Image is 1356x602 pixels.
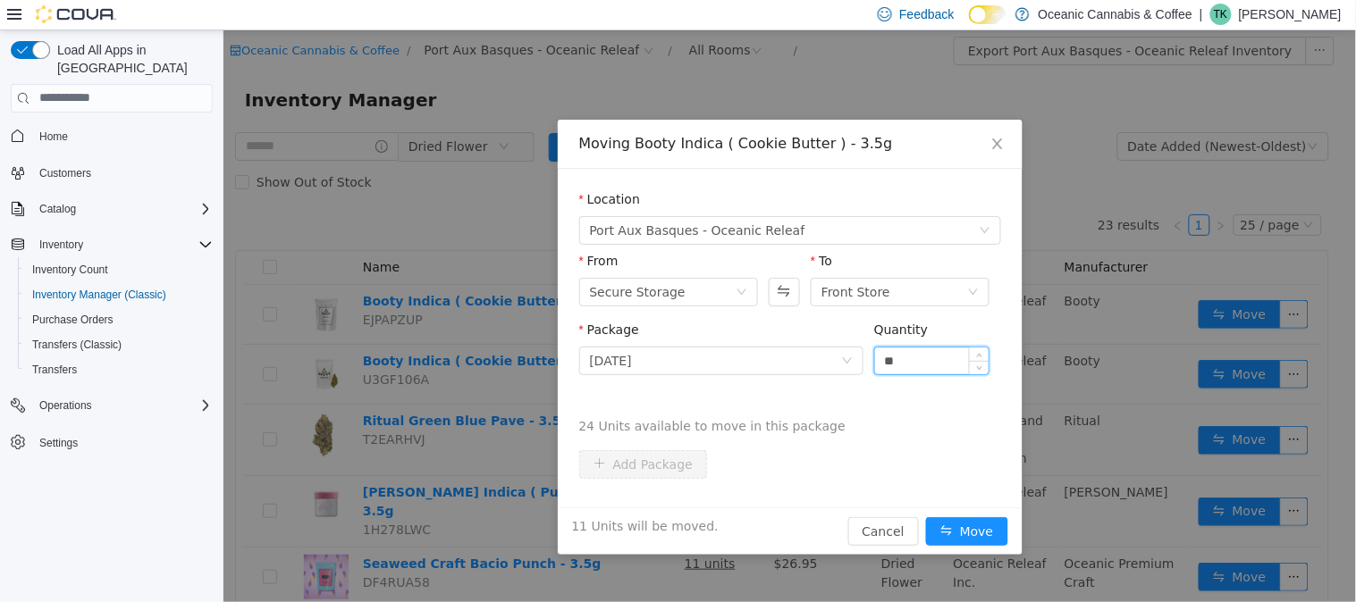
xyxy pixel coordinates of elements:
[356,292,416,306] label: Package
[25,359,213,380] span: Transfers
[366,248,462,275] div: Secure Storage
[39,202,76,216] span: Catalog
[32,363,77,377] span: Transfers
[25,359,84,380] a: Transfers
[754,335,760,341] i: icon: down
[11,116,213,502] nav: Complex example
[366,187,582,213] span: Port Aux Basques - Oceanic Releaf
[651,292,705,306] label: Quantity
[754,322,760,328] i: icon: up
[969,5,1006,24] input: Dark Mode
[25,334,213,355] span: Transfers (Classic)
[749,89,799,139] button: Close
[32,198,83,220] button: Catalog
[18,332,220,357] button: Transfers (Classic)
[366,317,408,344] div: BC0374
[32,395,213,416] span: Operations
[32,395,99,416] button: Operations
[32,432,85,454] a: Settings
[703,487,785,515] button: icon: swapMove
[652,317,766,344] input: Quantity
[18,257,220,282] button: Inventory Count
[356,387,778,406] span: 24 Units available to move in this package
[4,393,220,418] button: Operations
[625,487,695,515] button: Cancel
[969,24,970,25] span: Dark Mode
[1200,4,1203,25] p: |
[356,223,395,238] label: From
[745,256,755,269] i: icon: down
[32,234,90,255] button: Inventory
[39,436,78,450] span: Settings
[598,248,667,275] div: Front Store
[25,284,173,305] a: Inventory Manager (Classic)
[18,307,220,332] button: Purchase Orders
[25,309,213,330] span: Purchase Orders
[32,431,213,453] span: Settings
[545,247,577,276] button: Swap
[587,223,609,238] label: To
[36,5,116,23] img: Cova
[619,325,629,338] i: icon: down
[4,196,220,222] button: Catalog
[356,420,484,448] button: icon: plusAdd Package
[899,5,954,23] span: Feedback
[25,259,213,280] span: Inventory Count
[32,162,213,184] span: Customers
[4,429,220,455] button: Settings
[4,160,220,186] button: Customers
[32,338,122,352] span: Transfers (Classic)
[356,104,778,123] div: Moving Booty Indica ( Cookie Butter ) - 3.5g
[32,313,114,327] span: Purchase Orders
[746,317,765,330] span: Increase Value
[356,162,417,176] label: Location
[4,232,220,257] button: Inventory
[18,357,220,382] button: Transfers
[32,198,213,220] span: Catalog
[32,163,98,184] a: Customers
[1214,4,1227,25] span: TK
[39,398,92,413] span: Operations
[18,282,220,307] button: Inventory Manager (Classic)
[25,334,129,355] a: Transfers (Classic)
[39,130,68,144] span: Home
[32,125,213,147] span: Home
[32,234,213,255] span: Inventory
[25,284,213,305] span: Inventory Manager (Classic)
[32,126,75,147] a: Home
[349,487,495,506] span: 11 Units will be moved.
[32,288,166,302] span: Inventory Manager (Classic)
[39,238,83,252] span: Inventory
[767,106,781,121] i: icon: close
[1239,4,1342,25] p: [PERSON_NAME]
[746,330,765,344] span: Decrease Value
[1210,4,1232,25] div: TJ Kearley
[50,41,213,77] span: Load All Apps in [GEOGRAPHIC_DATA]
[25,259,115,280] a: Inventory Count
[32,263,108,277] span: Inventory Count
[4,123,220,149] button: Home
[756,195,767,207] i: icon: down
[39,166,91,180] span: Customers
[513,256,524,269] i: icon: down
[25,309,121,330] a: Purchase Orders
[1039,4,1193,25] p: Oceanic Cannabis & Coffee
